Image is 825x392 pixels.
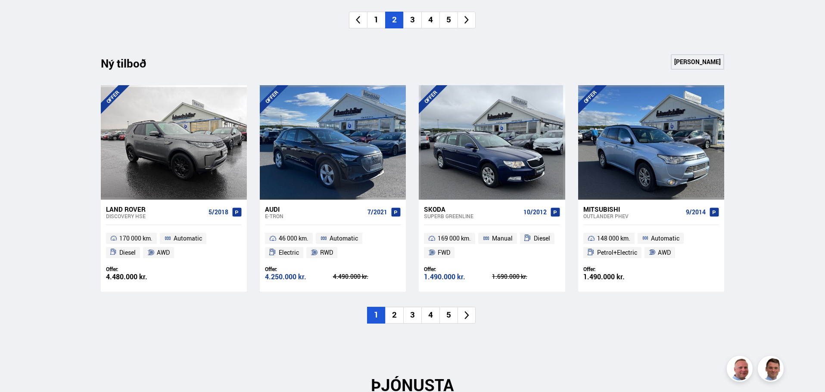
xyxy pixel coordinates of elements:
[523,209,547,216] span: 10/2012
[759,357,785,383] img: FbJEzSuNWCJXmdc-.webp
[106,205,205,213] div: Land Rover
[578,200,724,292] a: Mitsubishi Outlander PHEV 9/2014 148 000 km. Automatic Petrol+Electric AWD Offer: 1.490.000 kr.
[320,247,333,258] span: RWD
[265,213,364,219] div: e-tron
[583,205,682,213] div: Mitsubishi
[333,274,401,280] div: 4.490.000 kr.
[492,274,560,280] div: 1.690.000 kr.
[651,233,679,244] span: Automatic
[265,205,364,213] div: Audi
[106,213,205,219] div: Discovery HSE
[279,233,308,244] span: 46 000 km.
[7,3,33,29] button: Opna LiveChat spjallviðmót
[367,12,385,28] li: 1
[174,233,202,244] span: Automatic
[265,266,333,272] div: Offer:
[209,209,228,216] span: 5/2018
[421,307,439,324] li: 4
[658,247,671,258] span: AWD
[424,213,520,219] div: Superb GREENLINE
[728,357,754,383] img: siFngHWaQ9KaOqBr.png
[157,247,170,258] span: AWD
[421,12,439,28] li: 4
[438,233,471,244] span: 169 000 km.
[367,307,385,324] li: 1
[385,12,403,28] li: 2
[106,273,174,281] div: 4.480.000 kr.
[597,247,637,258] span: Petrol+Electric
[438,247,450,258] span: FWD
[424,266,492,272] div: Offer:
[330,233,358,244] span: Automatic
[403,12,421,28] li: 3
[385,307,403,324] li: 2
[686,209,706,216] span: 9/2014
[403,307,421,324] li: 3
[119,247,136,258] span: Diesel
[424,205,520,213] div: Skoda
[439,12,458,28] li: 5
[265,273,333,281] div: 4.250.000 kr.
[597,233,630,244] span: 148 000 km.
[279,247,299,258] span: Electric
[439,307,458,324] li: 5
[106,266,174,272] div: Offer:
[260,200,406,292] a: Audi e-tron 7/2021 46 000 km. Automatic Electric RWD Offer: 4.250.000 kr. 4.490.000 kr.
[492,233,513,244] span: Manual
[671,54,724,70] a: [PERSON_NAME]
[583,273,651,281] div: 1.490.000 kr.
[367,209,387,216] span: 7/2021
[119,233,153,244] span: 170 000 km.
[101,57,161,75] div: Ný tilboð
[101,200,247,292] a: Land Rover Discovery HSE 5/2018 170 000 km. Automatic Diesel AWD Offer: 4.480.000 kr.
[424,273,492,281] div: 1.490.000 kr.
[583,213,682,219] div: Outlander PHEV
[419,200,565,292] a: Skoda Superb GREENLINE 10/2012 169 000 km. Manual Diesel FWD Offer: 1.490.000 kr. 1.690.000 kr.
[583,266,651,272] div: Offer:
[534,233,550,244] span: Diesel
